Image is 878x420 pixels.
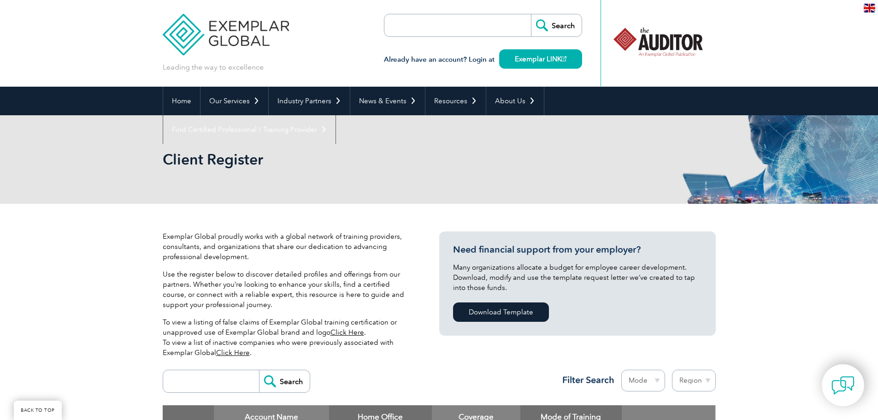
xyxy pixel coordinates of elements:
input: Search [531,14,582,36]
a: Home [163,87,200,115]
p: To view a listing of false claims of Exemplar Global training certification or unapproved use of ... [163,317,412,358]
h3: Filter Search [557,374,614,386]
a: Resources [425,87,486,115]
p: Exemplar Global proudly works with a global network of training providers, consultants, and organ... [163,231,412,262]
a: Download Template [453,302,549,322]
a: Industry Partners [269,87,350,115]
img: en [864,4,875,12]
a: News & Events [350,87,425,115]
a: Click Here [330,328,364,337]
h3: Already have an account? Login at [384,54,582,65]
a: BACK TO TOP [14,401,62,420]
p: Leading the way to excellence [163,62,264,72]
a: About Us [486,87,544,115]
h2: Client Register [163,152,550,167]
a: Exemplar LINK [499,49,582,69]
p: Use the register below to discover detailed profiles and offerings from our partners. Whether you... [163,269,412,310]
a: Click Here [216,349,250,357]
h3: Need financial support from your employer? [453,244,702,255]
input: Search [259,370,310,392]
img: open_square.png [561,56,566,61]
p: Many organizations allocate a budget for employee career development. Download, modify and use th... [453,262,702,293]
img: contact-chat.png [831,374,854,397]
a: Our Services [200,87,268,115]
a: Find Certified Professional / Training Provider [163,115,336,144]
